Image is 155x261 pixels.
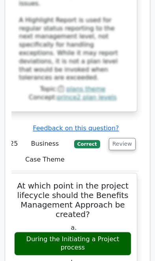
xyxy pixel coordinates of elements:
[33,124,119,132] a: Feedback on this question?
[109,138,136,150] button: Review
[74,140,100,148] span: Correct
[14,93,131,102] div: Concept:
[57,93,117,101] a: prince2 plan levels
[13,181,132,219] h5: At which point in the project lifecycle should the Benefits Management Approach be created?
[71,224,77,231] span: a.
[14,85,131,93] div: Topic:
[21,133,69,171] td: Business Case Theme
[7,133,21,171] td: 25
[14,232,131,255] div: During the Initiating a Project process
[66,85,106,93] a: plans theme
